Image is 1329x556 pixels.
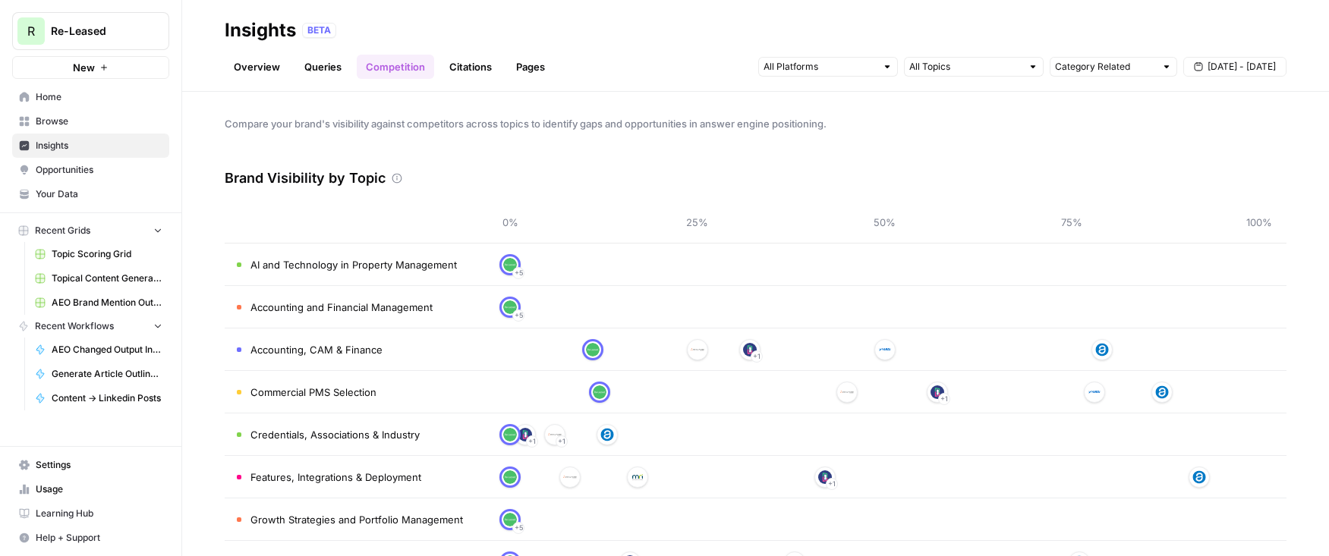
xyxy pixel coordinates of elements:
img: fe3faw8jaht5xv2lrv8zgeseqims [931,385,944,399]
span: Your Data [36,187,162,201]
span: + 1 [828,476,836,492]
span: Commercial PMS Selection [250,385,376,400]
span: Credentials, Associations & Industry [250,427,420,442]
a: Your Data [12,182,169,206]
span: + 5 [515,308,523,323]
input: All Topics [909,59,1022,74]
a: Topic Scoring Grid [28,242,169,266]
span: Features, Integrations & Deployment [250,470,421,485]
span: [DATE] - [DATE] [1208,60,1276,74]
span: Compare your brand's visibility against competitors across topics to identify gaps and opportunit... [225,116,1286,131]
button: Help + Support [12,526,169,550]
img: fe3faw8jaht5xv2lrv8zgeseqims [518,428,532,441]
button: [DATE] - [DATE] [1183,57,1286,77]
img: 381d7sm2z36xu1bjl93uaygdr8wt [563,470,577,484]
span: + 1 [558,434,565,449]
button: Recent Workflows [12,315,169,338]
a: Queries [295,55,351,79]
a: Generate Article Outline + Deep Research [28,362,169,386]
span: 50% [870,215,900,230]
a: Insights [12,134,169,158]
span: AEO Changed Output Instructions [52,343,162,357]
span: AI and Technology in Property Management [250,257,457,272]
div: BETA [302,23,336,38]
a: Learning Hub [12,501,169,526]
a: AEO Brand Mention Outreach [28,291,169,315]
button: Recent Grids [12,219,169,242]
span: AEO Brand Mention Outreach [52,296,162,309]
a: Pages [507,55,554,79]
a: Overview [225,55,289,79]
span: New [73,60,95,75]
span: Accounting and Financial Management [250,300,433,315]
span: 75% [1057,215,1087,230]
span: Topic Scoring Grid [52,247,162,261]
span: Re-Leased [51,24,143,39]
img: svlgpz3kdk5kl9gj9fj9ka78uk04 [503,513,517,526]
span: Settings [36,458,162,472]
a: Usage [12,477,169,501]
a: Home [12,85,169,109]
img: w5f5pwhrrgxb64ckyqypgm771p5c [1095,343,1109,357]
span: Learning Hub [36,507,162,520]
a: Citations [440,55,501,79]
img: w5f5pwhrrgxb64ckyqypgm771p5c [1192,470,1206,484]
a: Opportunities [12,158,169,182]
span: 0% [495,215,525,230]
img: fe3faw8jaht5xv2lrv8zgeseqims [818,470,832,484]
button: Workspace: Re-Leased [12,12,169,50]
span: Recent Workflows [35,319,114,333]
span: Accounting, CAM & Finance [250,342,383,357]
a: Settings [12,453,169,477]
span: Insights [36,139,162,152]
img: svlgpz3kdk5kl9gj9fj9ka78uk04 [586,343,600,357]
span: Help + Support [36,531,162,545]
span: Browse [36,115,162,128]
input: All Platforms [764,59,876,74]
button: New [12,56,169,79]
a: AEO Changed Output Instructions [28,338,169,362]
span: + 1 [753,349,761,364]
a: Content -> Linkedin Posts [28,386,169,410]
h3: Brand Visibility by Topic [225,168,386,189]
span: Growth Strategies and Portfolio Management [250,512,463,527]
a: Competition [357,55,434,79]
img: svlgpz3kdk5kl9gj9fj9ka78uk04 [503,470,517,484]
img: fe3faw8jaht5xv2lrv8zgeseqims [743,343,757,357]
img: svlgpz3kdk5kl9gj9fj9ka78uk04 [503,300,517,314]
img: m7l27b1qj5qf6sl122m6v09vyu0s [1088,385,1101,399]
img: svlgpz3kdk5kl9gj9fj9ka78uk04 [503,258,517,272]
span: Home [36,90,162,104]
span: Generate Article Outline + Deep Research [52,367,162,381]
span: Content -> Linkedin Posts [52,391,162,405]
input: Category Related [1055,59,1155,74]
img: w5f5pwhrrgxb64ckyqypgm771p5c [600,428,614,441]
img: svlgpz3kdk5kl9gj9fj9ka78uk04 [503,428,517,441]
span: + 1 [528,434,536,449]
a: Browse [12,109,169,134]
span: Opportunities [36,163,162,177]
span: + 5 [515,265,523,281]
a: Topical Content Generation Grid [28,266,169,291]
div: Insights [225,18,296,42]
span: R [27,22,35,40]
span: 25% [682,215,713,230]
span: 100% [1244,215,1274,230]
img: w5f5pwhrrgxb64ckyqypgm771p5c [1155,385,1169,399]
img: 381d7sm2z36xu1bjl93uaygdr8wt [840,385,854,399]
span: Usage [36,482,162,496]
img: 381d7sm2z36xu1bjl93uaygdr8wt [548,428,562,441]
img: svlgpz3kdk5kl9gj9fj9ka78uk04 [593,385,606,399]
span: Topical Content Generation Grid [52,272,162,285]
span: + 5 [515,520,523,536]
img: 381d7sm2z36xu1bjl93uaygdr8wt [691,343,704,357]
span: + 1 [940,391,948,407]
span: Recent Grids [35,224,90,237]
img: b0x2elkukbr4in4nzvs51xhxpck6 [631,470,644,484]
img: m7l27b1qj5qf6sl122m6v09vyu0s [878,343,892,357]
